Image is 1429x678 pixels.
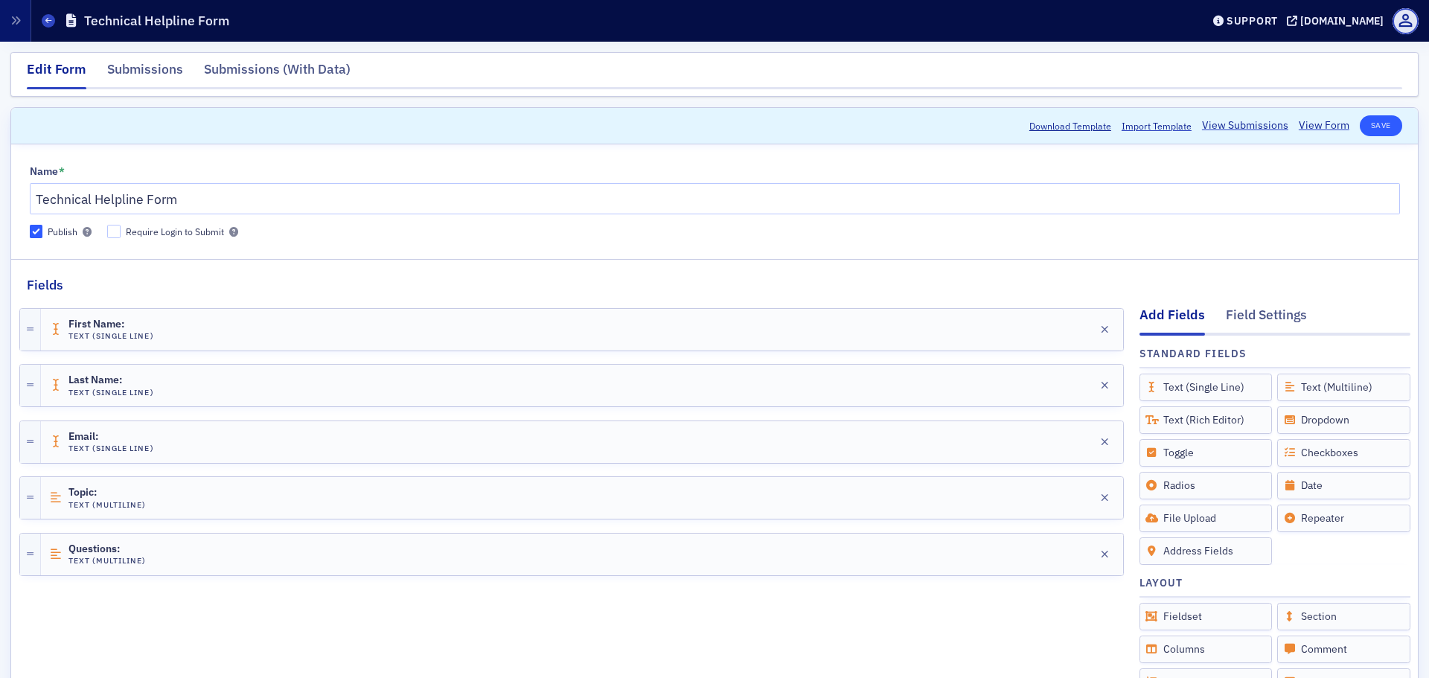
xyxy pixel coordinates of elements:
[68,374,152,386] span: Last Name:
[1226,305,1307,333] div: Field Settings
[1139,439,1273,467] div: Toggle
[1139,603,1273,630] div: Fieldset
[1300,14,1384,28] div: [DOMAIN_NAME]
[1227,14,1278,28] div: Support
[68,500,152,510] h4: Text (Multiline)
[59,165,65,179] abbr: This field is required
[1139,472,1273,499] div: Radios
[1029,119,1111,132] button: Download Template
[68,388,154,397] h4: Text (Single Line)
[68,556,152,566] h4: Text (Multiline)
[68,444,154,453] h4: Text (Single Line)
[1277,636,1410,663] div: Comment
[1287,16,1389,26] button: [DOMAIN_NAME]
[1139,305,1205,335] div: Add Fields
[1139,374,1273,401] div: Text (Single Line)
[1139,537,1273,565] div: Address Fields
[1122,119,1192,132] span: Import Template
[84,12,229,30] h1: Technical Helpline Form
[1202,118,1288,133] a: View Submissions
[107,225,121,238] input: Require Login to Submit
[107,60,183,87] div: Submissions
[1277,603,1410,630] div: Section
[1393,8,1419,34] span: Profile
[1139,406,1273,434] div: Text (Rich Editor)
[1139,346,1247,362] h4: Standard Fields
[1139,636,1273,663] div: Columns
[30,225,43,238] input: Publish
[68,319,152,330] span: First Name:
[48,226,77,238] div: Publish
[30,165,58,179] div: Name
[1277,505,1410,532] div: Repeater
[1299,118,1349,133] a: View Form
[1139,505,1273,532] div: File Upload
[1277,406,1410,434] div: Dropdown
[27,275,63,295] h2: Fields
[1277,472,1410,499] div: Date
[1360,115,1402,136] button: Save
[68,487,152,499] span: Topic:
[1277,374,1410,401] div: Text (Multiline)
[126,226,224,238] div: Require Login to Submit
[68,431,152,443] span: Email:
[1139,575,1183,591] h4: Layout
[68,331,154,341] h4: Text (Single Line)
[1277,439,1410,467] div: Checkboxes
[204,60,351,87] div: Submissions (With Data)
[27,60,86,89] div: Edit Form
[68,543,152,555] span: Questions:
